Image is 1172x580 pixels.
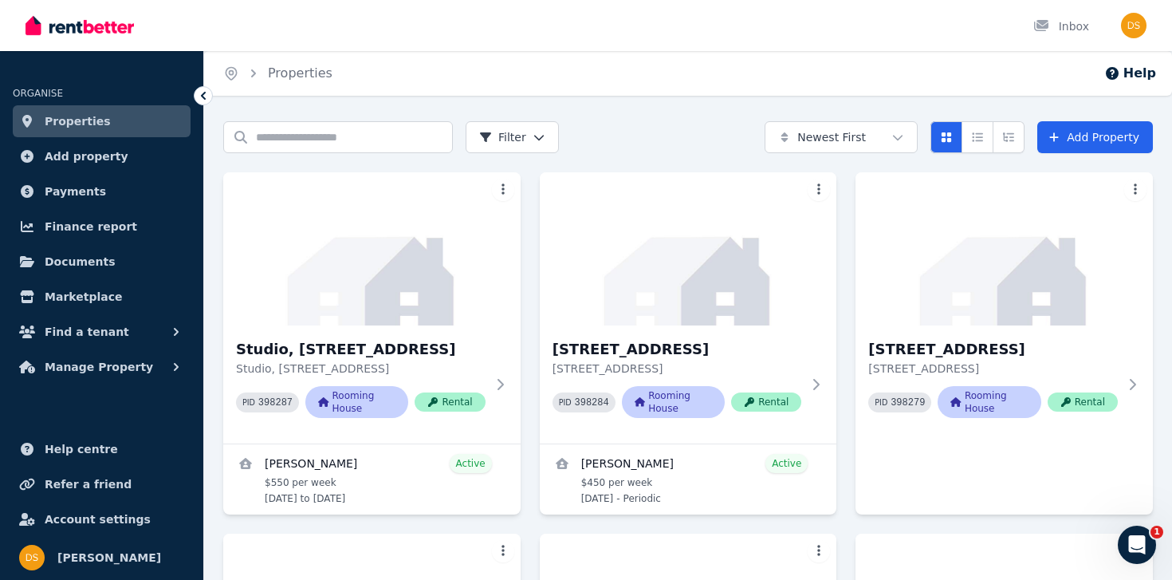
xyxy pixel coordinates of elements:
img: RentBetter [26,14,134,37]
div: Inbox [1033,18,1089,34]
span: Manage Property [45,357,153,377]
p: Studio, [STREET_ADDRESS] [236,361,486,377]
button: More options [1124,179,1146,201]
a: Refer a friend [13,468,191,500]
a: Properties [268,65,332,81]
a: Finance report [13,211,191,243]
button: Card view [930,121,962,153]
button: Filter [466,121,559,153]
img: Don Siyambalapitiya [19,545,45,570]
button: More options [808,540,830,562]
span: Finance report [45,217,137,236]
span: Marketplace [45,287,122,306]
a: Add Property [1037,121,1153,153]
h3: Studio, [STREET_ADDRESS] [236,338,486,361]
button: Compact list view [962,121,993,153]
span: Rental [731,393,801,412]
span: Filter [479,129,526,145]
button: Manage Property [13,351,191,383]
button: Find a tenant [13,316,191,348]
code: 398287 [258,397,293,408]
span: Documents [45,252,116,271]
span: Add property [45,147,128,166]
span: [PERSON_NAME] [57,548,161,567]
span: Refer a friend [45,475,132,494]
small: PID [875,398,887,407]
a: Room 4, 17 Old Canterbury Rd[STREET_ADDRESS][STREET_ADDRESS]PID 398284Rooming HouseRental [540,172,837,444]
small: PID [242,398,255,407]
iframe: Intercom live chat [1118,526,1156,564]
a: Studio, 17 Old Canterbury RdStudio, [STREET_ADDRESS]Studio, [STREET_ADDRESS]PID 398287Rooming Hou... [223,172,521,444]
p: [STREET_ADDRESS] [868,361,1118,377]
a: Documents [13,246,191,278]
a: Payments [13,176,191,207]
button: More options [808,179,830,201]
h3: [STREET_ADDRESS] [868,338,1118,361]
a: Account settings [13,503,191,535]
span: Payments [45,182,106,201]
a: View details for Lineth Trujillo Morales [540,444,837,515]
a: Marketplace [13,281,191,313]
a: Add property [13,140,191,172]
img: Room 3, 17 Old Canterbury Rd [855,172,1153,326]
a: Properties [13,105,191,137]
button: Help [1104,64,1156,83]
img: Don Siyambalapitiya [1121,13,1146,38]
button: More options [492,540,514,562]
span: Rooming House [938,386,1040,418]
span: Rooming House [622,386,725,418]
span: Find a tenant [45,322,129,341]
img: Studio, 17 Old Canterbury Rd [223,172,521,326]
span: Help centre [45,440,118,459]
button: Newest First [765,121,918,153]
small: PID [559,398,572,407]
button: Expanded list view [993,121,1025,153]
span: ORGANISE [13,88,63,99]
h3: [STREET_ADDRESS] [553,338,802,361]
code: 398284 [575,397,609,408]
span: Properties [45,112,111,131]
span: Newest First [797,129,866,145]
a: View details for Luke De Castro [223,444,521,515]
span: 1 [1150,526,1163,539]
span: Rental [1048,393,1118,412]
span: Account settings [45,510,151,529]
code: 398279 [891,397,925,408]
button: More options [492,179,514,201]
span: Rooming House [305,386,408,418]
span: Rental [415,393,485,412]
div: View options [930,121,1025,153]
p: [STREET_ADDRESS] [553,361,802,377]
a: Help centre [13,433,191,465]
nav: Breadcrumb [204,51,352,96]
a: Room 3, 17 Old Canterbury Rd[STREET_ADDRESS][STREET_ADDRESS]PID 398279Rooming HouseRental [855,172,1153,444]
img: Room 4, 17 Old Canterbury Rd [540,172,837,326]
